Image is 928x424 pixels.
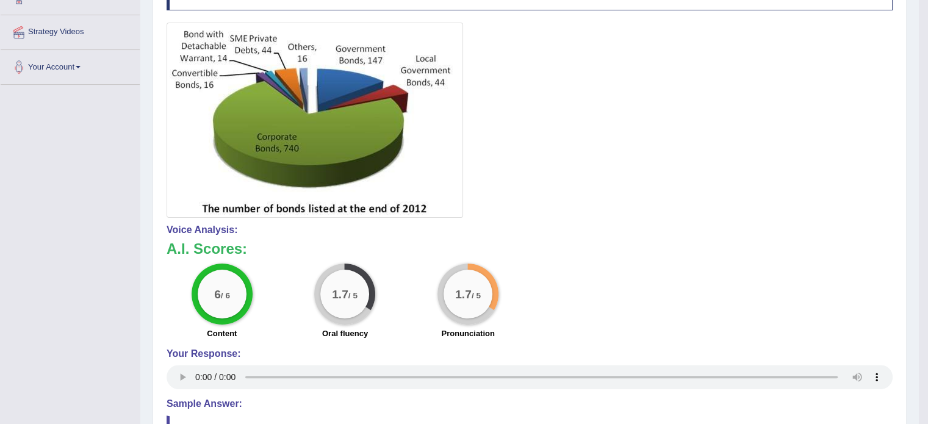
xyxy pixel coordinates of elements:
[322,328,368,339] label: Oral fluency
[472,290,481,300] small: / 5
[455,287,472,300] big: 1.7
[207,328,237,339] label: Content
[167,348,893,359] h4: Your Response:
[348,290,358,300] small: / 5
[1,15,140,46] a: Strategy Videos
[214,287,221,300] big: 6
[167,240,247,257] b: A.I. Scores:
[221,290,230,300] small: / 6
[441,328,494,339] label: Pronunciation
[333,287,349,300] big: 1.7
[167,398,893,409] h4: Sample Answer:
[167,225,893,235] h4: Voice Analysis:
[1,50,140,81] a: Your Account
